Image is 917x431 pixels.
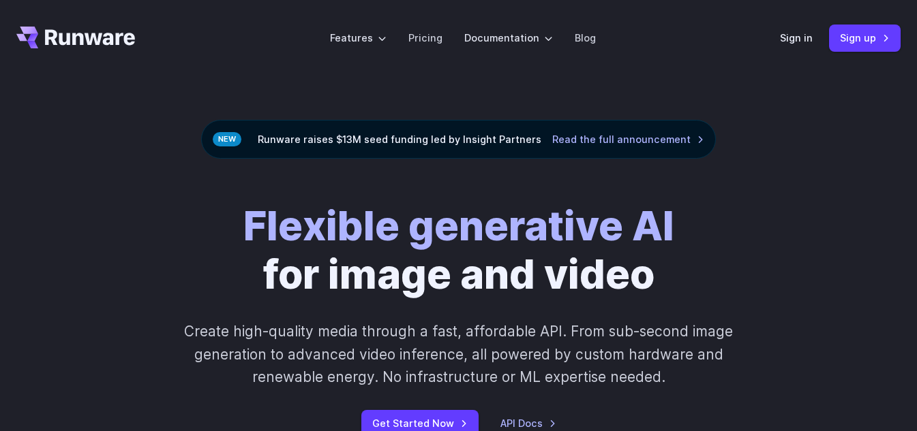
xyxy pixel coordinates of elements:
h1: for image and video [243,202,674,298]
a: Sign up [829,25,901,51]
div: Runware raises $13M seed funding led by Insight Partners [201,120,716,159]
label: Features [330,30,387,46]
a: Go to / [16,27,135,48]
strong: Flexible generative AI [243,202,674,250]
a: Sign in [780,30,813,46]
a: Pricing [408,30,442,46]
a: Read the full announcement [552,131,704,147]
label: Documentation [464,30,553,46]
p: Create high-quality media through a fast, affordable API. From sub-second image generation to adv... [175,320,741,388]
a: Blog [575,30,596,46]
a: API Docs [500,415,556,431]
